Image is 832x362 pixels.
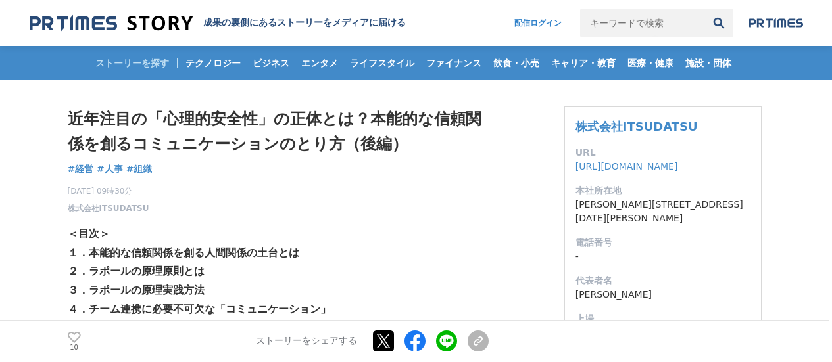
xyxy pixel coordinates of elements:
span: #組織 [126,163,153,175]
dt: 上場 [575,312,750,326]
dd: [PERSON_NAME] [575,288,750,302]
span: 飲食・小売 [488,57,545,69]
input: キーワードで検索 [580,9,704,37]
a: #組織 [126,162,153,176]
a: ファイナンス [421,46,487,80]
img: 成果の裏側にあるストーリーをメディアに届ける [30,14,193,32]
strong: ＜目次＞ [68,228,110,239]
span: テクノロジー [180,57,246,69]
a: 医療・健康 [622,46,679,80]
a: 配信ログイン [501,9,575,37]
span: ビジネス [247,57,295,69]
a: 施設・団体 [680,46,737,80]
span: ライフスタイル [345,57,420,69]
strong: １．本能的な信頼関係を創る人間関係の土台とは [68,247,299,258]
a: #経営 [68,162,94,176]
span: [DATE] 09時30分 [68,185,149,197]
span: #人事 [97,163,123,175]
strong: ４．チーム連携に必要不可欠な「コミュニケーション」 [68,304,331,315]
a: 株式会社ITSUDATSU [68,202,149,214]
a: [URL][DOMAIN_NAME] [575,161,678,171]
p: 10 [68,344,81,351]
dd: [PERSON_NAME][STREET_ADDRESS][DATE][PERSON_NAME] [575,198,750,225]
span: 医療・健康 [622,57,679,69]
strong: ３．ラポールの原理実践方法 [68,284,205,296]
a: #人事 [97,162,123,176]
dt: URL [575,146,750,160]
dt: 電話番号 [575,236,750,250]
a: テクノロジー [180,46,246,80]
a: 株式会社ITSUDATSU [575,120,698,133]
h2: 成果の裏側にあるストーリーをメディアに届ける [203,17,406,29]
dt: 本社所在地 [575,184,750,198]
a: ライフスタイル [345,46,420,80]
span: キャリア・教育 [546,57,621,69]
span: ファイナンス [421,57,487,69]
a: ビジネス [247,46,295,80]
button: 検索 [704,9,733,37]
strong: ２．ラポールの原理原則とは [68,265,205,277]
a: キャリア・教育 [546,46,621,80]
a: 飲食・小売 [488,46,545,80]
span: エンタメ [296,57,343,69]
a: エンタメ [296,46,343,80]
dd: - [575,250,750,263]
a: 成果の裏側にあるストーリーをメディアに届ける 成果の裏側にあるストーリーをメディアに届ける [30,14,406,32]
img: prtimes [749,18,803,28]
span: #経営 [68,163,94,175]
span: 施設・団体 [680,57,737,69]
h1: 近年注目の「心理的安全性」の正体とは？本能的な信頼関係を創るコミュニケーションのとり方（後編） [68,106,489,157]
p: ストーリーをシェアする [256,336,357,348]
dt: 代表者名 [575,274,750,288]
